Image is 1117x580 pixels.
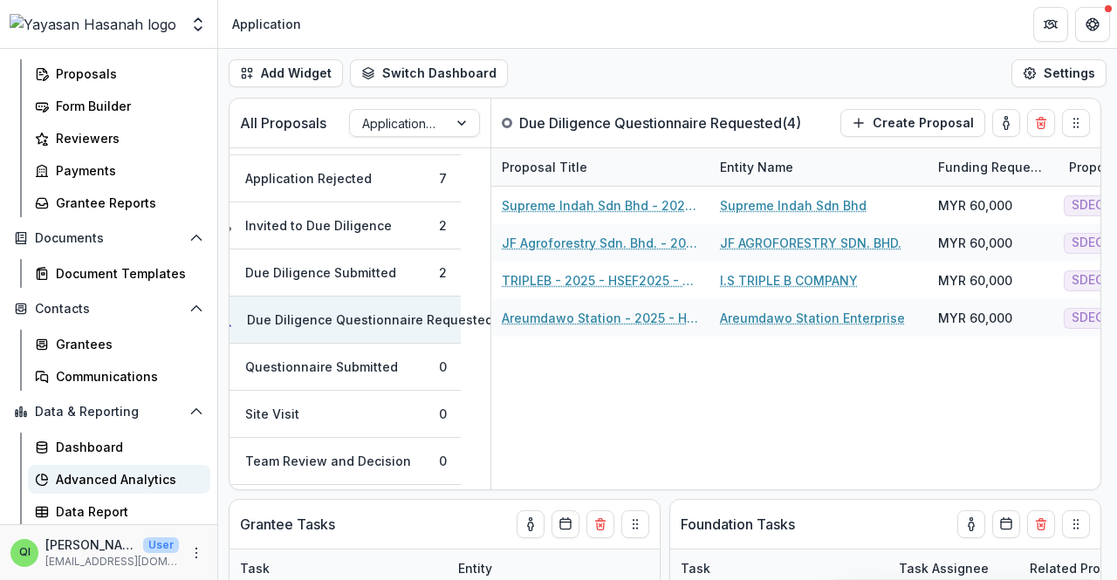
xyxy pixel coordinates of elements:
button: Delete card [586,510,614,538]
button: toggle-assigned-to-me [992,109,1020,137]
div: Grantee Reports [56,194,196,212]
span: SDEC [1072,273,1104,288]
button: Site Visit0 [200,391,461,438]
div: Document Templates [56,264,196,283]
div: Data Report [56,502,196,521]
div: Questionnaire Submitted [245,358,398,376]
a: JF AGROFORESTRY SDN. BHD. [720,234,901,252]
div: Qistina Izahan [19,547,31,558]
div: MYR 60,000 [938,271,1012,290]
button: Due Diligence Submitted2 [200,249,461,297]
button: Delete card [1027,510,1055,538]
a: Supreme Indah Sdn Bhd [720,196,867,215]
a: Grantees [28,330,210,358]
div: MYR 60,000 [938,309,1012,327]
div: 2 [439,263,447,282]
div: Proposal Title [491,148,709,186]
p: [EMAIL_ADDRESS][DOMAIN_NAME] [45,554,179,570]
div: Due Diligence Questionnaire Requested [247,310,493,329]
p: Grantee Tasks [240,514,335,535]
button: Drag [621,510,649,538]
a: Grantee Reports [28,188,210,217]
p: All Proposals [240,113,326,133]
span: Contacts [35,302,182,317]
button: Get Help [1075,7,1110,42]
button: Application Rejected7 [200,155,461,202]
div: Team Review and Decision [245,452,411,470]
button: Create Proposal [840,109,985,137]
button: toggle-assigned-to-me [517,510,545,538]
div: 2 [439,216,447,235]
button: Team Review and Decision0 [200,438,461,485]
span: Documents [35,231,182,246]
button: toggle-assigned-to-me [957,510,985,538]
div: Application Rejected [245,169,372,188]
div: 0 [439,405,447,423]
a: Payments [28,156,210,185]
p: [PERSON_NAME] [45,536,136,554]
a: Proposals [28,59,210,88]
span: SDEC [1072,198,1104,213]
div: Advanced Analytics [56,470,196,488]
div: Task [230,559,280,577]
div: Entity Name [709,158,804,176]
button: Calendar [992,510,1020,538]
button: Questionnaire Submitted0 [200,344,461,391]
div: Funding Requested [928,158,1059,176]
p: User [143,537,179,553]
div: MYR 60,000 [938,196,1012,215]
div: Payments [56,161,196,180]
button: Calendar [552,510,579,538]
div: MYR 60,000 [938,234,1012,252]
a: Areumdawo Station Enterprise [720,309,905,327]
button: Open Documents [7,224,210,252]
button: Invited to Due Diligence2 [200,202,461,249]
button: Partners [1033,7,1068,42]
p: Foundation Tasks [681,514,795,535]
a: TRIPLEB - 2025 - HSEF2025 - SDEC [502,271,699,290]
button: Open entity switcher [186,7,210,42]
div: Grantees [56,335,196,353]
a: Reviewers [28,124,210,153]
button: Delete card [1027,109,1055,137]
button: Open Data & Reporting [7,398,210,426]
a: Document Templates [28,259,210,288]
a: Dashboard [28,433,210,461]
div: 0 [439,358,447,376]
div: Entity [448,559,503,577]
a: Form Builder [28,92,210,120]
a: Supreme Indah Sdn Bhd - 2025 - HSEF2025 - SDEC [502,196,699,215]
div: Proposal Title [491,158,598,176]
a: Data Report [28,497,210,526]
span: SDEC [1072,235,1104,250]
div: Entity Name [709,148,928,186]
span: SDEC [1072,310,1104,325]
span: Data & Reporting [35,405,182,420]
button: Switch Dashboard [350,59,508,87]
a: Advanced Analytics [28,465,210,494]
a: Areumdawo Station - 2025 - HSEF2025 - SDEC [502,309,699,327]
nav: breadcrumb [225,11,308,37]
div: Funding Requested [928,148,1059,186]
div: Dashboard [56,438,196,456]
div: Due Diligence Submitted [245,263,396,282]
a: Communications [28,362,210,391]
div: Invited to Due Diligence [245,216,392,235]
div: Site Visit [245,405,299,423]
button: More [186,542,207,563]
p: Due Diligence Questionnaire Requested ( 4 ) [519,113,801,133]
div: 0 [439,452,447,470]
div: Application [232,15,301,33]
div: 7 [439,169,447,188]
button: Drag [1062,109,1090,137]
div: Task Assignee [888,559,999,577]
img: Yayasan Hasanah logo [10,14,176,35]
div: Task [670,559,721,577]
button: Add Widget [229,59,343,87]
button: Due Diligence Questionnaire Requested4 [200,297,461,344]
button: Settings [1011,59,1107,87]
button: Drag [1062,510,1090,538]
